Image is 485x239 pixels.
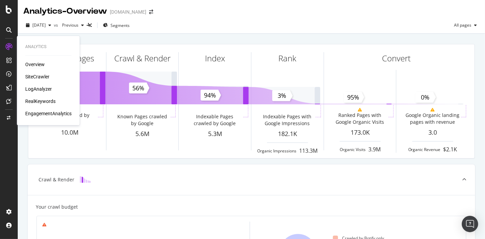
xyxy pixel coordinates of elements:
a: Overview [25,61,45,68]
div: Indexable Pages crawled by Google [188,113,242,127]
span: All pages [451,22,471,28]
div: [DOMAIN_NAME] [110,9,146,15]
a: SiteCrawler [25,73,49,80]
div: Analytics - Overview [23,5,107,17]
div: Analytics [25,44,72,50]
div: Index [205,53,225,64]
button: [DATE] [23,20,54,31]
div: 182.1K [251,130,324,138]
div: Rank [278,53,296,64]
div: Open Intercom Messenger [462,216,478,232]
button: All pages [451,20,480,31]
a: RealKeywords [25,98,56,105]
div: 10.0M [34,128,106,137]
div: Your crawl budget [36,204,78,210]
button: Segments [100,20,132,31]
div: Known Pages crawled by Google [115,113,169,127]
div: 113.3M [299,147,318,155]
span: vs [54,22,59,28]
div: 5.3M [179,130,251,138]
span: 2025 Aug. 24th [32,22,46,28]
span: Segments [111,23,130,28]
div: Organic Impressions [257,148,296,154]
div: Crawl & Render [114,53,171,64]
img: block-icon [80,176,91,183]
div: 5.6M [106,130,179,138]
span: Previous [59,22,78,28]
button: Previous [59,20,87,31]
div: arrow-right-arrow-left [149,10,153,14]
a: LogAnalyzer [25,86,52,92]
div: Indexable Pages with Google Impressions [260,113,314,127]
a: EngagementAnalytics [25,110,72,117]
div: Crawl & Render [39,176,74,183]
